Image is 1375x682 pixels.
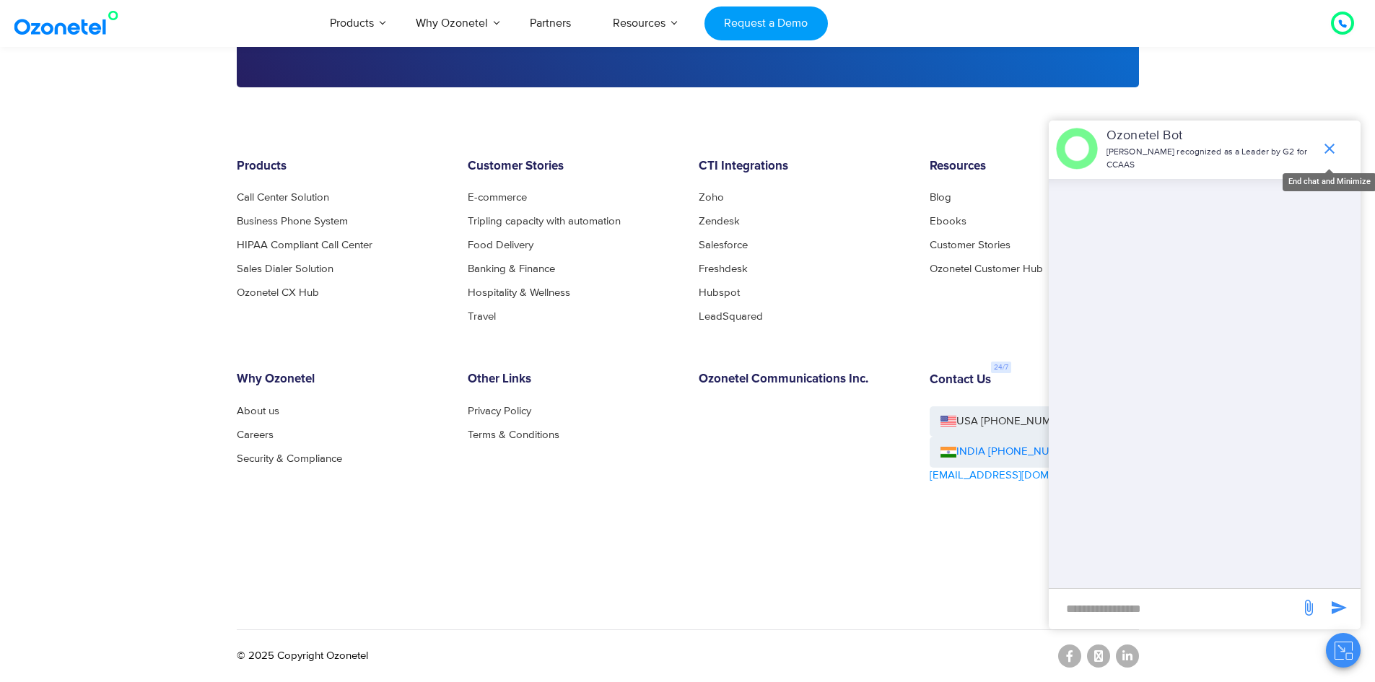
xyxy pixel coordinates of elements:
[699,287,740,298] a: Hubspot
[1315,134,1344,163] span: end chat or minimize
[930,192,951,203] a: Blog
[699,372,908,387] h6: Ozonetel Communications Inc.
[930,373,991,388] h6: Contact Us
[699,311,763,322] a: LeadSquared
[237,429,274,440] a: Careers
[1324,593,1353,622] span: send message
[930,240,1010,250] a: Customer Stories
[699,159,908,174] h6: CTI Integrations
[930,468,1106,484] a: [EMAIL_ADDRESS][DOMAIN_NAME]
[699,406,908,563] iframe: To enrich screen reader interactions, please activate Accessibility in Grammarly extension settings
[468,216,621,227] a: Tripling capacity with automation
[930,263,1043,274] a: Ozonetel Customer Hub
[237,216,348,227] a: Business Phone System
[930,406,1139,437] a: USA [PHONE_NUMBER]
[930,159,1139,174] h6: Resources
[237,263,333,274] a: Sales Dialer Solution
[940,444,1081,460] a: INDIA [PHONE_NUMBER]
[1106,126,1314,146] p: Ozonetel Bot
[468,287,570,298] a: Hospitality & Wellness
[237,453,342,464] a: Security & Compliance
[468,406,531,416] a: Privacy Policy
[468,159,677,174] h6: Customer Stories
[468,192,527,203] a: E-commerce
[237,192,329,203] a: Call Center Solution
[237,159,446,174] h6: Products
[468,372,677,387] h6: Other Links
[940,447,956,458] img: ind-flag.png
[468,263,555,274] a: Banking & Finance
[468,240,533,250] a: Food Delivery
[237,240,372,250] a: HIPAA Compliant Call Center
[237,648,368,665] p: © 2025 Copyright Ozonetel
[468,311,496,322] a: Travel
[237,406,279,416] a: About us
[699,240,748,250] a: Salesforce
[699,216,740,227] a: Zendesk
[940,416,956,427] img: us-flag.png
[237,372,446,387] h6: Why Ozonetel
[1056,128,1098,170] img: header
[1294,593,1323,622] span: send message
[930,216,966,227] a: Ebooks
[699,192,724,203] a: Zoho
[699,263,748,274] a: Freshdesk
[1056,596,1293,622] div: new-msg-input
[468,429,559,440] a: Terms & Conditions
[704,6,828,40] a: Request a Demo
[237,287,319,298] a: Ozonetel CX Hub
[1106,146,1314,172] p: [PERSON_NAME] recognized as a Leader by G2 for CCAAS
[1326,633,1361,668] button: Close chat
